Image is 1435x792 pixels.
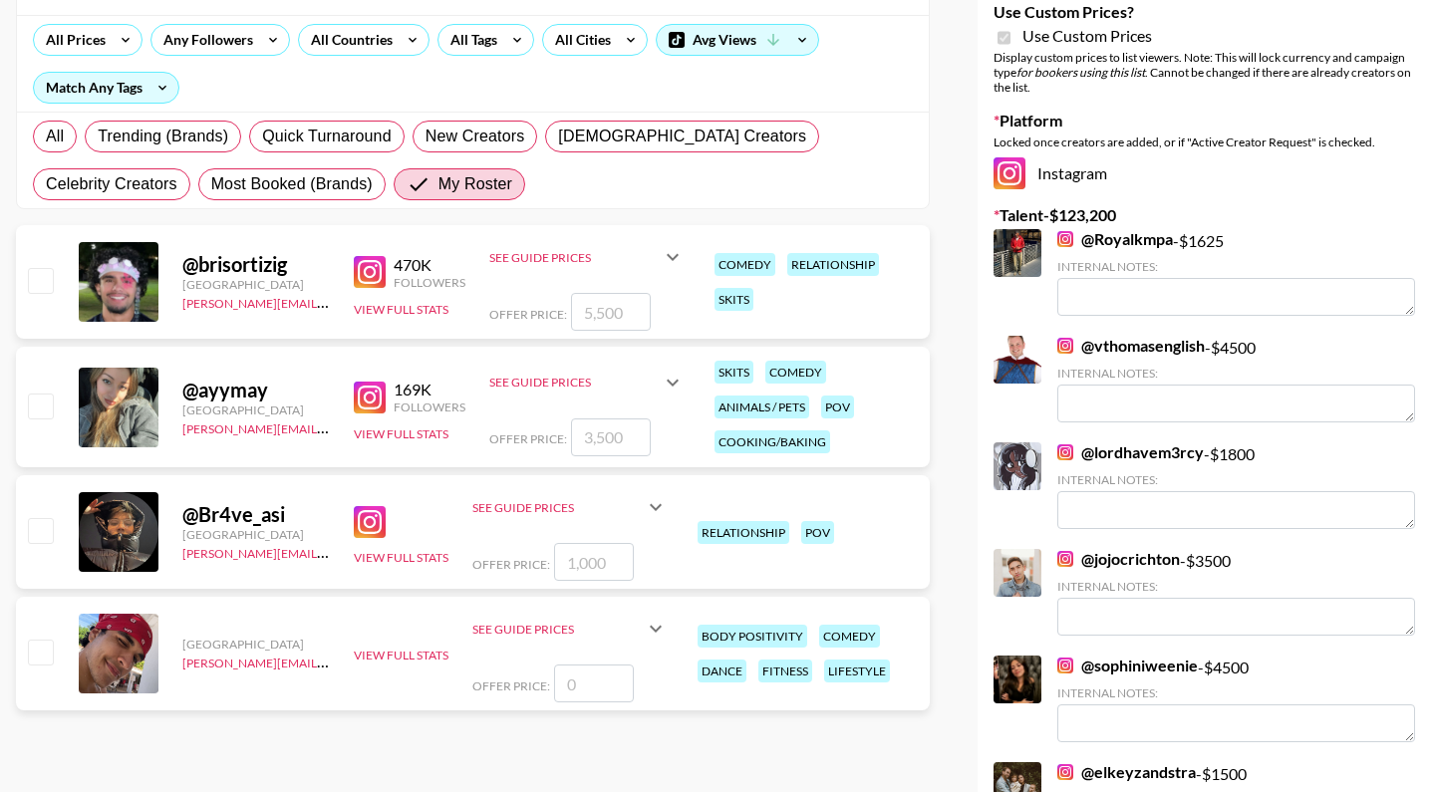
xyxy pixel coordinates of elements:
button: View Full Stats [354,550,448,565]
input: 3,500 [571,418,651,456]
a: [PERSON_NAME][EMAIL_ADDRESS][PERSON_NAME][DOMAIN_NAME] [182,417,572,436]
div: @ ayymay [182,378,330,402]
div: [GEOGRAPHIC_DATA] [182,402,330,417]
input: 1,000 [554,543,634,581]
div: - $ 3500 [1057,549,1415,636]
div: pov [801,521,834,544]
div: Instagram [994,157,1419,189]
a: @Royalkmpa [1057,229,1173,249]
span: [DEMOGRAPHIC_DATA] Creators [558,125,806,148]
span: Offer Price: [489,307,567,322]
div: - $ 1800 [1057,442,1415,529]
span: Offer Price: [472,678,550,693]
div: 169K [394,380,465,399]
div: 470K [394,255,465,275]
div: body positivity [698,625,807,648]
div: Followers [394,399,465,414]
div: @ brisortizig [182,252,330,277]
div: See Guide Prices [489,250,661,265]
div: Avg Views [657,25,818,55]
a: @elkeyzandstra [1057,762,1196,782]
div: [GEOGRAPHIC_DATA] [182,527,330,542]
div: All Cities [543,25,615,55]
div: cooking/baking [715,430,830,453]
a: [PERSON_NAME][EMAIL_ADDRESS][PERSON_NAME][DOMAIN_NAME] [182,652,572,670]
label: Talent - $ 123,200 [994,205,1419,225]
div: All Prices [34,25,110,55]
img: Instagram [1057,444,1073,460]
img: Instagram [1057,338,1073,354]
img: Instagram [994,157,1025,189]
a: @jojocrichton [1057,549,1180,569]
div: fitness [758,660,812,682]
input: 5,500 [571,293,651,331]
input: 0 [554,664,634,702]
label: Platform [994,111,1419,131]
span: My Roster [438,172,512,196]
div: [GEOGRAPHIC_DATA] [182,277,330,292]
img: Instagram [1057,231,1073,247]
div: Followers [394,275,465,290]
div: comedy [819,625,880,648]
div: Internal Notes: [1057,579,1415,594]
div: [GEOGRAPHIC_DATA] [182,637,330,652]
div: See Guide Prices [489,375,661,390]
span: Quick Turnaround [262,125,392,148]
a: @vthomasenglish [1057,336,1205,356]
div: All Countries [299,25,397,55]
img: Instagram [1057,764,1073,780]
img: Instagram [354,256,386,288]
img: Instagram [1057,658,1073,673]
div: relationship [787,253,879,276]
div: Internal Notes: [1057,472,1415,487]
button: View Full Stats [354,648,448,662]
span: New Creators [426,125,525,148]
div: Locked once creators are added, or if "Active Creator Request" is checked. [994,134,1419,149]
span: Most Booked (Brands) [211,172,373,196]
div: Internal Notes: [1057,366,1415,381]
div: comedy [765,361,826,384]
span: All [46,125,64,148]
div: pov [821,396,854,418]
div: Any Followers [151,25,257,55]
button: View Full Stats [354,426,448,441]
div: See Guide Prices [472,605,668,653]
div: Internal Notes: [1057,685,1415,700]
span: Use Custom Prices [1022,26,1152,46]
span: Trending (Brands) [98,125,228,148]
button: View Full Stats [354,302,448,317]
img: Instagram [354,382,386,413]
div: animals / pets [715,396,809,418]
div: See Guide Prices [472,483,668,531]
div: See Guide Prices [489,233,685,281]
div: - $ 1625 [1057,229,1415,316]
div: - $ 4500 [1057,656,1415,742]
div: See Guide Prices [472,500,644,515]
div: See Guide Prices [489,359,685,406]
div: Match Any Tags [34,73,178,103]
a: @sophiniweenie [1057,656,1198,675]
div: skits [715,288,753,311]
div: @ Br4ve_asi [182,502,330,527]
a: [PERSON_NAME][EMAIL_ADDRESS][PERSON_NAME][DOMAIN_NAME] [182,292,572,311]
img: Instagram [1057,551,1073,567]
div: skits [715,361,753,384]
div: Internal Notes: [1057,259,1415,274]
div: relationship [698,521,789,544]
span: Offer Price: [489,431,567,446]
label: Use Custom Prices? [994,2,1419,22]
a: [PERSON_NAME][EMAIL_ADDRESS][PERSON_NAME][DOMAIN_NAME] [182,542,572,561]
em: for bookers using this list [1016,65,1145,80]
img: Instagram [354,506,386,538]
span: Celebrity Creators [46,172,177,196]
div: All Tags [438,25,501,55]
div: dance [698,660,746,682]
span: Offer Price: [472,557,550,572]
div: - $ 4500 [1057,336,1415,422]
div: lifestyle [824,660,890,682]
div: comedy [715,253,775,276]
div: Display custom prices to list viewers. Note: This will lock currency and campaign type . Cannot b... [994,50,1419,95]
div: See Guide Prices [472,622,644,637]
a: @lordhavem3rcy [1057,442,1204,462]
